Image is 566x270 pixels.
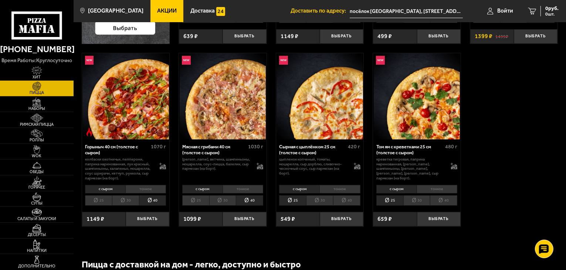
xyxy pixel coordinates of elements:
[376,157,445,181] p: креветка тигровая, паприка маринованная, [PERSON_NAME], шампиньоны, [PERSON_NAME], [PERSON_NAME],...
[112,195,139,206] li: 30
[320,212,363,226] button: Выбрать
[223,29,266,44] button: Выбрать
[545,6,559,11] span: 0 руб.
[377,216,392,222] span: 659 ₽
[403,195,430,206] li: 30
[350,4,463,18] input: Ваш адрес доставки
[497,8,513,14] span: Войти
[151,144,166,150] span: 1070 г
[376,185,417,193] li: с сыром
[377,33,392,39] span: 499 ₽
[82,53,170,140] a: НовинкаОстрое блюдоГорыныч 40 см (толстое с сыром)
[209,195,236,206] li: 30
[248,144,263,150] span: 1030 г
[182,157,251,171] p: [PERSON_NAME], ветчина, шампиньоны, моцарелла, соус-пицца, базилик, сыр пармезан (на борт).
[279,185,319,193] li: с сыром
[320,29,363,44] button: Выбрать
[514,29,557,44] button: Выбрать
[417,185,457,193] li: тонкое
[182,56,191,65] img: Новинка
[376,56,385,65] img: Новинка
[125,185,166,193] li: тонкое
[281,216,295,222] span: 549 ₽
[373,53,461,140] a: НовинкаТом ям с креветками 25 см (толстое с сыром)
[183,33,198,39] span: 639 ₽
[223,212,266,226] button: Выбрать
[85,195,112,206] li: 25
[319,185,360,193] li: тонкое
[306,195,333,206] li: 30
[180,53,266,140] img: Мясная с грибами 40 см (толстое с сыром)
[236,195,263,206] li: 40
[276,53,364,140] a: НовинкаСырная с цыплёнком 25 см (толстое с сыром)
[445,144,457,150] span: 480 г
[85,185,125,193] li: с сыром
[182,195,209,206] li: 25
[223,185,263,193] li: тонкое
[216,7,225,16] img: 15daf4d41897b9f0e9f617042186c801.svg
[82,53,169,140] img: Горыныч 40 см (толстое с сыром)
[126,212,169,226] button: Выбрать
[333,195,360,206] li: 40
[279,144,346,155] div: Сырная с цыплёнком 25 см (толстое с сыром)
[495,33,508,39] s: 1499 ₽
[291,8,350,14] span: Доставить по адресу:
[85,157,153,181] p: колбаски Охотничьи, пепперони, паприка маринованная, лук красный, шампиньоны, халапеньо, моцарелл...
[182,185,223,193] li: с сыром
[417,212,461,226] button: Выбрать
[279,157,348,176] p: цыпленок копченый, томаты, моцарелла, сыр дорблю, сливочно-чесночный соус, сыр пармезан (на борт).
[183,216,201,222] span: 1099 ₽
[87,216,104,222] span: 1149 ₽
[376,195,403,206] li: 25
[376,144,443,155] div: Том ям с креветками 25 см (толстое с сыром)
[545,12,559,16] span: 0 шт.
[277,53,363,140] img: Сырная с цыплёнком 25 см (толстое с сыром)
[279,56,288,65] img: Новинка
[190,8,215,14] span: Доставка
[85,56,94,65] img: Новинка
[281,33,298,39] span: 1149 ₽
[348,144,360,150] span: 420 г
[417,29,461,44] button: Выбрать
[85,128,94,136] img: Острое блюдо
[179,53,267,140] a: НовинкаМясная с грибами 40 см (толстое с сыром)
[182,144,246,155] div: Мясная с грибами 40 см (толстое с сыром)
[279,195,306,206] li: 25
[88,8,143,14] span: [GEOGRAPHIC_DATA]
[157,8,177,14] span: Акции
[430,195,457,206] li: 40
[374,53,460,140] img: Том ям с креветками 25 см (толстое с сыром)
[85,144,149,155] div: Горыныч 40 см (толстое с сыром)
[139,195,166,206] li: 40
[475,33,492,39] span: 1399 ₽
